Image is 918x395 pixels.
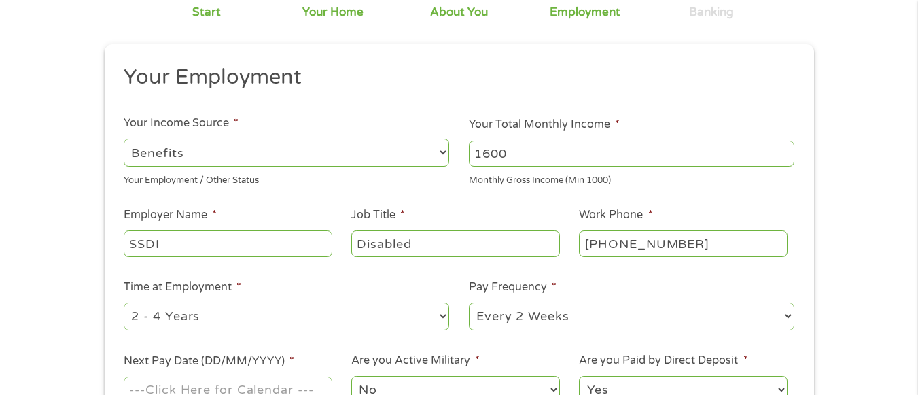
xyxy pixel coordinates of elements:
div: About You [430,5,488,20]
div: Banking [689,5,734,20]
label: Work Phone [579,208,652,222]
div: Employment [550,5,620,20]
div: Monthly Gross Income (Min 1000) [469,169,794,188]
input: Walmart [124,230,332,256]
label: Are you Paid by Direct Deposit [579,354,747,368]
input: Cashier [351,230,559,256]
label: Your Income Source [124,116,239,131]
label: Your Total Monthly Income [469,118,620,132]
div: Your Home [302,5,364,20]
label: Employer Name [124,208,217,222]
label: Pay Frequency [469,280,557,294]
h2: Your Employment [124,64,784,91]
label: Time at Employment [124,280,241,294]
label: Are you Active Military [351,354,480,368]
input: (231) 754-4010 [579,230,787,256]
label: Job Title [351,208,405,222]
div: Your Employment / Other Status [124,169,449,188]
div: Start [192,5,221,20]
label: Next Pay Date (DD/MM/YYYY) [124,354,294,368]
input: 1800 [469,141,794,167]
